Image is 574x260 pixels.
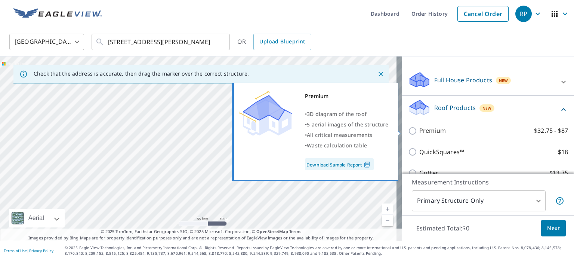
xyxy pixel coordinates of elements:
[256,229,288,234] a: OpenStreetMap
[307,110,367,117] span: 3D diagram of the roof
[412,190,546,211] div: Primary Structure Only
[434,76,492,85] p: Full House Products
[101,229,302,235] span: © 2025 TomTom, Earthstar Geographics SIO, © 2025 Microsoft Corporation, ©
[412,178,564,187] p: Measurement Instructions
[9,31,84,52] div: [GEOGRAPHIC_DATA]
[253,34,311,50] a: Upload Blueprint
[65,245,570,256] p: © 2025 Eagle View Technologies, Inc. and Pictometry International Corp. All Rights Reserved. Repo...
[108,31,215,52] input: Search by address or latitude-longitude
[29,248,53,253] a: Privacy Policy
[307,121,388,128] span: 5 aerial images of the structure
[482,105,492,111] span: New
[307,131,372,138] span: All critical measurements
[434,103,476,112] p: Roof Products
[237,34,311,50] div: OR
[305,91,389,101] div: Premium
[408,71,568,92] div: Full House ProductsNew
[307,142,367,149] span: Waste calculation table
[4,248,27,253] a: Terms of Use
[376,69,386,79] button: Close
[457,6,509,22] a: Cancel Order
[305,158,374,170] a: Download Sample Report
[362,161,372,168] img: Pdf Icon
[305,119,389,130] div: •
[305,109,389,119] div: •
[9,209,65,227] div: Aerial
[382,204,393,215] a: Current Level 19, Zoom In
[419,168,438,178] p: Gutter
[26,209,46,227] div: Aerial
[499,77,508,83] span: New
[419,147,464,157] p: QuickSquares™
[4,248,53,253] p: |
[558,147,568,157] p: $18
[408,99,568,120] div: Roof ProductsNew
[410,220,475,236] p: Estimated Total: $0
[240,91,292,136] img: Premium
[259,37,305,46] span: Upload Blueprint
[515,6,532,22] div: RP
[305,130,389,140] div: •
[13,8,102,19] img: EV Logo
[34,70,249,77] p: Check that the address is accurate, then drag the marker over the correct structure.
[549,168,568,178] p: $13.75
[289,229,302,234] a: Terms
[419,126,446,135] p: Premium
[534,126,568,135] p: $32.75 - $87
[305,140,389,151] div: •
[541,220,566,237] button: Next
[555,196,564,205] span: Your report will include only the primary structure on the property. For example, a detached gara...
[547,224,560,233] span: Next
[382,215,393,226] a: Current Level 19, Zoom Out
